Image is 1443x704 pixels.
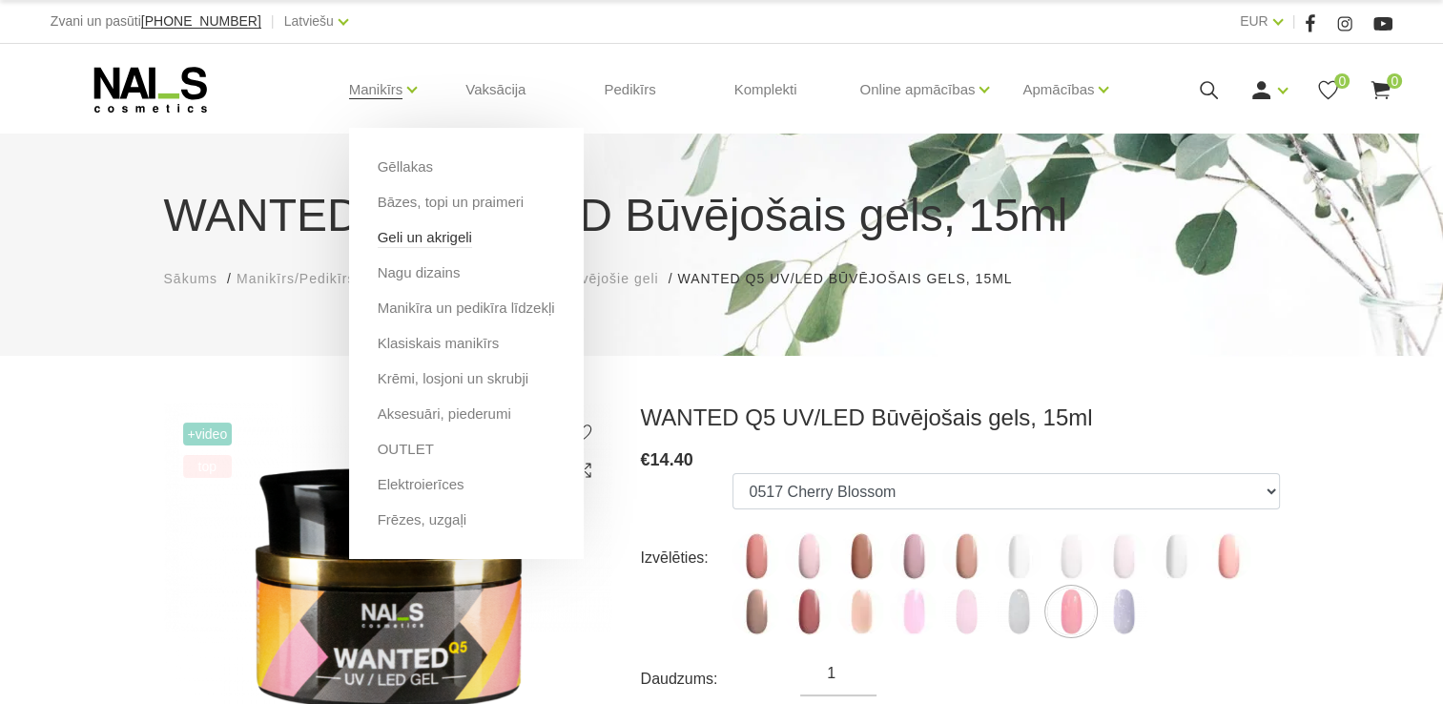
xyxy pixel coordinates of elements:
[641,543,733,573] div: Izvēlēties:
[1205,532,1252,580] img: ...
[378,368,528,389] a: Krēmi, losjoni un skrubji
[1240,10,1268,32] a: EUR
[732,588,780,635] img: ...
[1022,52,1094,128] a: Apmācības
[237,269,355,289] a: Manikīrs/Pedikīrs
[378,262,461,283] a: Nagu dizains
[164,181,1280,250] h1: WANTED Q5 UV/LED Būvējošais gels, 15ml
[785,588,833,635] img: ...
[1369,78,1392,102] a: 0
[349,52,403,128] a: Manikīrs
[641,404,1280,432] h3: WANTED Q5 UV/LED Būvējošais gels, 15ml
[141,13,261,29] span: [PHONE_NUMBER]
[719,44,813,135] a: Komplekti
[837,588,885,635] img: ...
[378,439,434,460] a: OUTLET
[378,227,472,248] a: Geli un akrigeli
[890,532,938,580] img: ...
[378,509,466,530] a: Frēzes, uzgaļi
[995,588,1042,635] img: ...
[141,14,261,29] a: [PHONE_NUMBER]
[284,10,334,32] a: Latviešu
[942,532,990,580] img: ...
[1047,532,1095,580] img: ...
[378,192,524,213] a: Bāzes, topi un praimeri
[164,269,218,289] a: Sākums
[1334,73,1350,89] span: 0
[378,404,511,424] a: Aksesuāri, piederumi
[641,450,650,469] span: €
[677,269,1031,289] li: WANTED Q5 UV/LED Būvējošais gels, 15ml
[1047,588,1095,635] img: ...
[378,298,555,319] a: Manikīra un pedikīra līdzekļi
[51,10,261,33] div: Zvani un pasūti
[271,10,275,33] span: |
[378,333,500,354] a: Klasiskais manikīrs
[1316,78,1340,102] a: 0
[650,450,693,469] span: 14.40
[995,532,1042,580] img: ...
[890,588,938,635] img: ...
[183,423,233,445] span: +Video
[183,455,233,478] span: top
[1152,532,1200,580] img: ...
[164,271,218,286] span: Sākums
[450,44,541,135] a: Vaksācija
[1387,73,1402,89] span: 0
[378,474,464,495] a: Elektroierīces
[1100,588,1147,635] img: ...
[732,532,780,580] img: ...
[378,156,433,177] a: Gēllakas
[859,52,975,128] a: Online apmācības
[1292,10,1296,33] span: |
[942,588,990,635] img: ...
[837,532,885,580] img: ...
[1100,532,1147,580] img: ...
[237,271,355,286] span: Manikīrs/Pedikīrs
[588,44,670,135] a: Pedikīrs
[785,532,833,580] img: ...
[641,664,801,694] div: Daudzums:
